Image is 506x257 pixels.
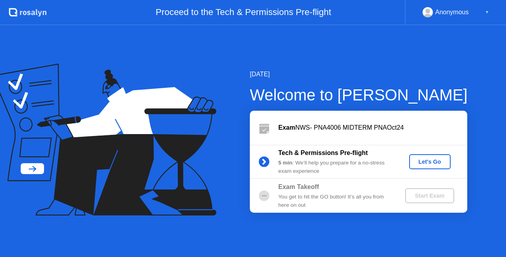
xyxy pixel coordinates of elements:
b: Exam [278,124,295,131]
div: NWS- PNA4006 MIDTERM PNAOct24 [278,123,467,132]
div: You get to hit the GO button! It’s all you from here on out [278,193,392,209]
div: : We’ll help you prepare for a no-stress exam experience [278,159,392,175]
b: 5 min [278,160,293,166]
div: Start Exam [408,193,451,199]
b: Exam Takeoff [278,183,319,190]
div: [DATE] [250,70,468,79]
button: Start Exam [405,188,454,203]
button: Let's Go [409,154,451,169]
div: Let's Go [412,159,447,165]
b: Tech & Permissions Pre-flight [278,149,368,156]
div: ▼ [485,7,489,17]
div: Welcome to [PERSON_NAME] [250,83,468,107]
div: Anonymous [435,7,469,17]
